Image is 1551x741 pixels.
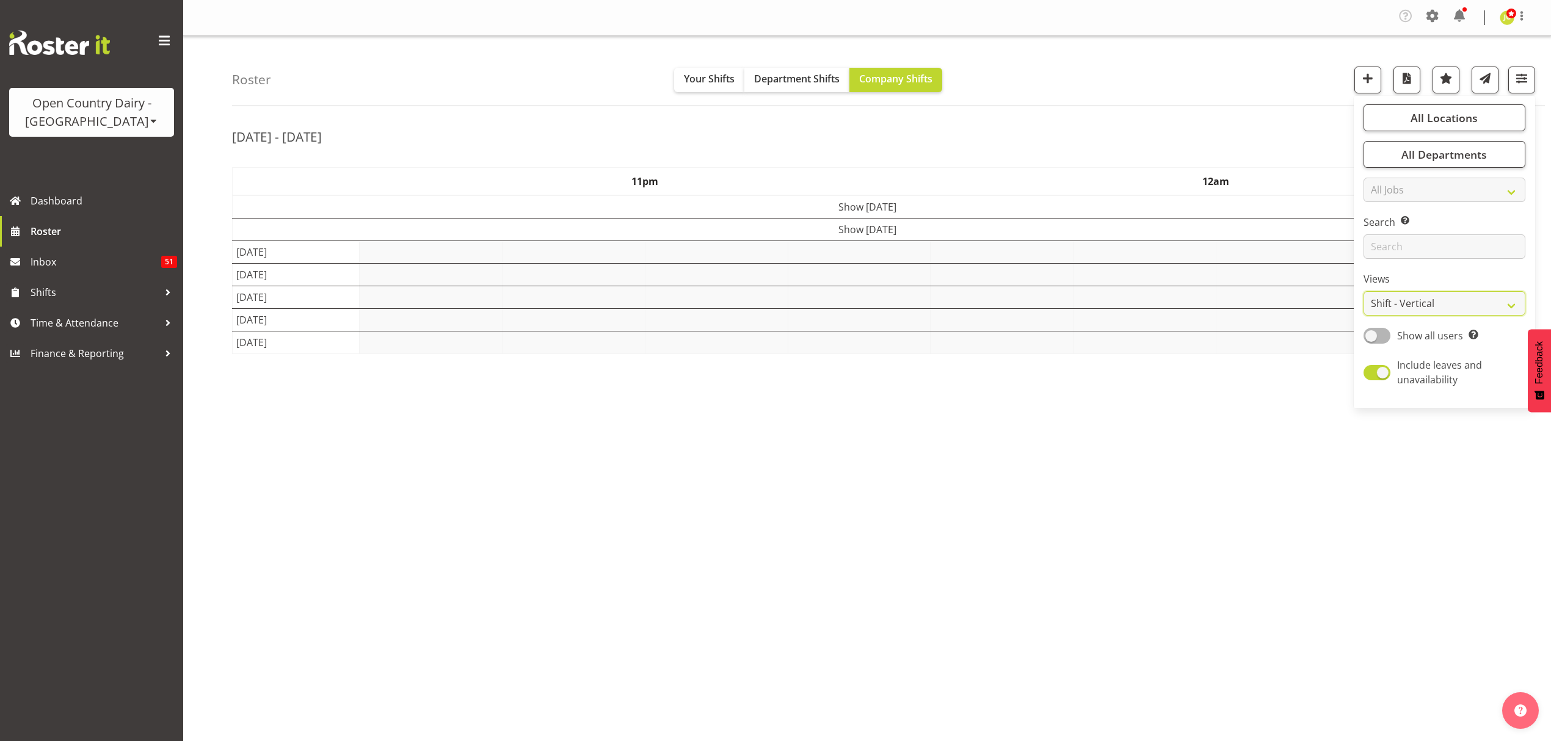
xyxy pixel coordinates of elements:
[1514,704,1527,717] img: help-xxl-2.png
[31,344,159,363] span: Finance & Reporting
[31,314,159,332] span: Time & Attendance
[233,241,360,264] td: [DATE]
[1500,10,1514,25] img: jessica-greenwood7429.jpg
[233,309,360,331] td: [DATE]
[1401,147,1487,162] span: All Departments
[31,192,177,210] span: Dashboard
[233,219,1502,241] td: Show [DATE]
[233,331,360,354] td: [DATE]
[744,68,849,92] button: Department Shifts
[31,283,159,302] span: Shifts
[1364,272,1525,286] label: Views
[754,72,840,85] span: Department Shifts
[1433,67,1459,93] button: Highlight an important date within the roster.
[1364,234,1525,259] input: Search
[684,72,735,85] span: Your Shifts
[1534,341,1545,384] span: Feedback
[233,264,360,286] td: [DATE]
[233,286,360,309] td: [DATE]
[1397,358,1482,386] span: Include leaves and unavailability
[161,256,177,268] span: 51
[849,68,942,92] button: Company Shifts
[232,73,271,87] h4: Roster
[1397,329,1463,342] span: Show all users
[232,129,322,145] h2: [DATE] - [DATE]
[1508,67,1535,93] button: Filter Shifts
[1411,110,1478,125] span: All Locations
[233,195,1502,219] td: Show [DATE]
[674,68,744,92] button: Your Shifts
[31,222,177,240] span: Roster
[1364,141,1525,168] button: All Departments
[9,31,110,55] img: Rosterit website logo
[1393,67,1420,93] button: Download a PDF of the roster according to the set date range.
[1364,215,1525,230] label: Search
[1528,329,1551,412] button: Feedback - Show survey
[21,94,162,131] div: Open Country Dairy - [GEOGRAPHIC_DATA]
[1472,67,1498,93] button: Send a list of all shifts for the selected filtered period to all rostered employees.
[1364,104,1525,131] button: All Locations
[859,72,932,85] span: Company Shifts
[931,168,1502,196] th: 12am
[359,168,931,196] th: 11pm
[1354,67,1381,93] button: Add a new shift
[31,253,161,271] span: Inbox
